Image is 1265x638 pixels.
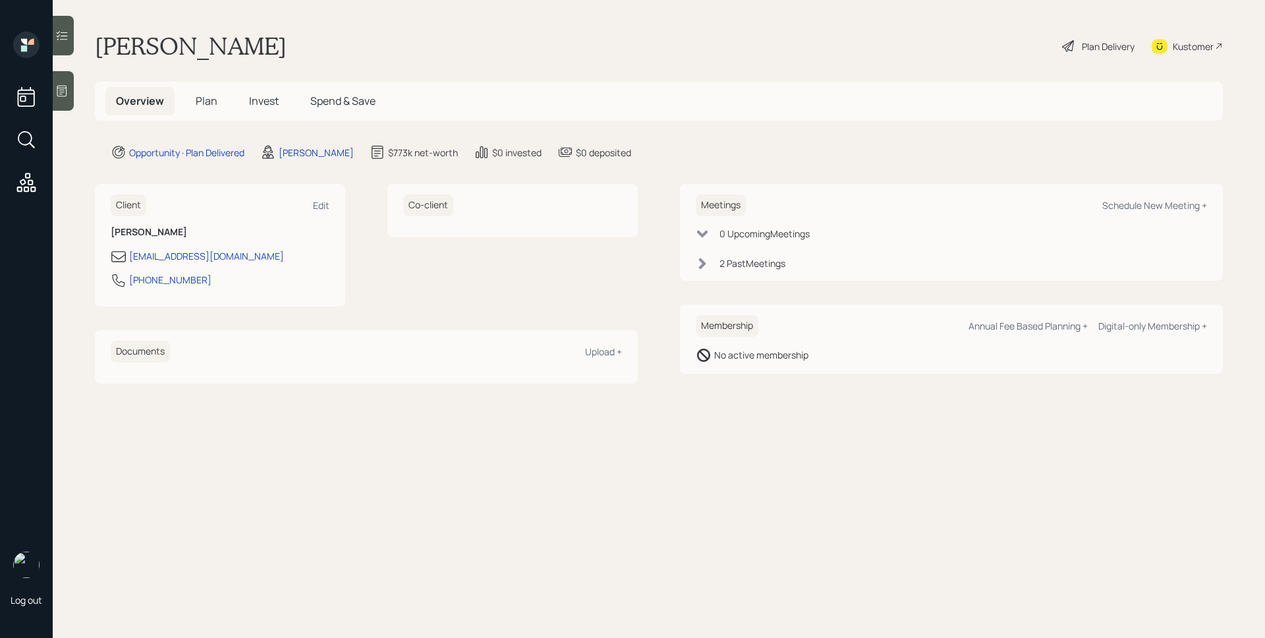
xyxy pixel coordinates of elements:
h6: Co-client [403,194,453,216]
h6: Documents [111,341,170,362]
div: $0 invested [492,146,542,159]
h6: [PERSON_NAME] [111,227,329,238]
div: 2 Past Meeting s [719,256,785,270]
span: Invest [249,94,279,108]
div: Upload + [585,345,622,358]
h6: Client [111,194,146,216]
div: 0 Upcoming Meeting s [719,227,810,241]
span: Overview [116,94,164,108]
div: [EMAIL_ADDRESS][DOMAIN_NAME] [129,249,284,263]
div: Edit [313,199,329,212]
span: Spend & Save [310,94,376,108]
div: Opportunity · Plan Delivered [129,146,244,159]
h6: Membership [696,315,758,337]
div: $0 deposited [576,146,631,159]
div: Annual Fee Based Planning + [969,320,1088,332]
span: Plan [196,94,217,108]
div: Schedule New Meeting + [1102,199,1207,212]
div: Plan Delivery [1082,40,1135,53]
div: Log out [11,594,42,606]
div: [PERSON_NAME] [279,146,354,159]
div: Digital-only Membership + [1098,320,1207,332]
div: $773k net-worth [388,146,458,159]
div: [PHONE_NUMBER] [129,273,211,287]
div: No active membership [714,348,808,362]
h1: [PERSON_NAME] [95,32,287,61]
h6: Meetings [696,194,746,216]
div: Kustomer [1173,40,1214,53]
img: james-distasi-headshot.png [13,552,40,578]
